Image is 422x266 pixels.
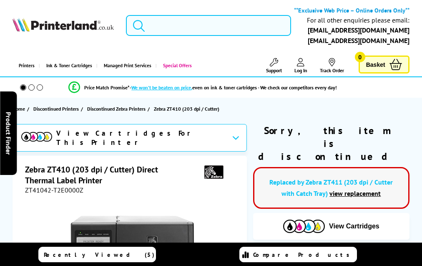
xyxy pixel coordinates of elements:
[329,223,379,230] span: View Cartridges
[294,67,307,73] span: Log In
[46,55,92,76] span: Ink & Toner Cartridges
[96,55,156,76] a: Managed Print Services
[355,52,365,62] span: 0
[131,84,192,91] span: We won’t be beaten on price,
[154,104,219,113] span: Zebra ZT410 (203 dpi / Cutter)
[13,18,113,32] img: Printerland Logo
[56,129,225,147] span: View Cartridges For This Printer
[25,186,83,194] span: ZT41042-T2E0000Z
[39,55,96,76] a: Ink & Toner Cartridges
[13,18,113,33] a: Printerland Logo
[307,16,409,24] div: For all other enquiries please email:
[33,104,79,113] span: Discontinued Printers
[4,111,13,155] span: Product Finder
[308,36,409,45] a: [EMAIL_ADDRESS][DOMAIN_NAME]
[87,104,146,113] span: Discontinued Zebra Printers
[21,132,52,142] img: View Cartridges
[195,164,233,180] img: Zebra
[283,220,325,233] img: Cartridges
[130,84,337,91] div: - even on ink & toner cartridges - We check our competitors every day!
[266,67,282,73] span: Support
[87,104,148,113] a: Discontinued Zebra Printers
[259,219,403,233] button: View Cartridges
[269,178,393,198] a: Replaced by Zebra ZT411 (203 dpi / Cutter with Catch Tray)
[13,104,25,113] span: Home
[4,80,401,95] li: modal_Promise
[84,84,130,91] span: Price Match Promise*
[266,58,282,73] a: Support
[33,104,81,113] a: Discontinued Printers
[359,56,409,73] a: Basket 0
[156,55,196,76] a: Special Offers
[13,104,27,113] a: Home
[329,189,381,198] a: view replacement
[253,124,409,163] div: Sorry, this item is discontinued
[294,58,307,73] a: Log In
[320,58,344,73] a: Track Order
[239,247,357,262] a: Compare Products
[154,104,221,113] a: Zebra ZT410 (203 dpi / Cutter)
[44,251,155,258] span: Recently Viewed (5)
[13,55,39,76] a: Printers
[253,251,354,258] span: Compare Products
[366,59,385,70] span: Basket
[308,26,409,34] a: [EMAIL_ADDRESS][DOMAIN_NAME]
[25,164,195,186] h1: Zebra ZT410 (203 dpi / Cutter) Direct Thermal Label Printer
[294,6,409,14] b: **Exclusive Web Price – Online Orders Only**
[38,247,156,262] a: Recently Viewed (5)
